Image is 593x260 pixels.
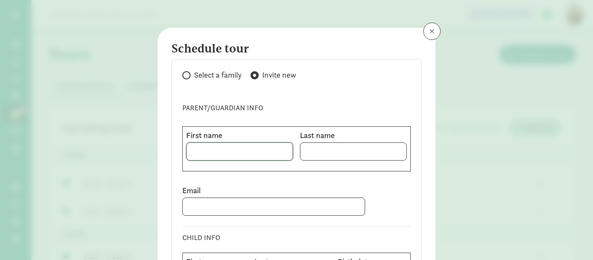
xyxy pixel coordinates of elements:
label: Email [182,185,411,196]
label: First name [186,130,293,141]
span: Invite new [262,70,296,80]
h4: Schedule tour [171,42,415,56]
h6: CHILD INFO [182,234,397,242]
iframe: Chat Widget [550,218,593,260]
label: Last name [300,130,407,141]
span: Select a family [194,70,242,80]
h6: PARENT/GUARDIAN INFO [182,104,397,112]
